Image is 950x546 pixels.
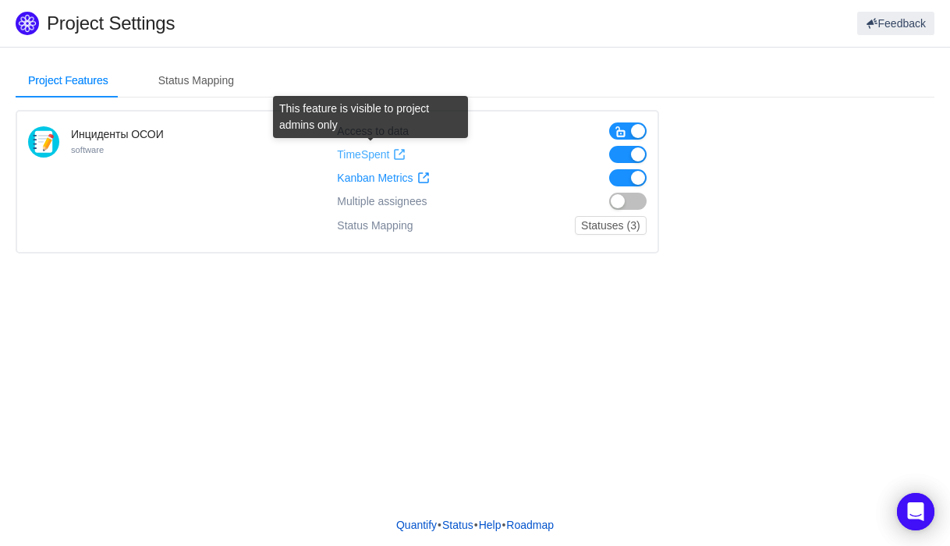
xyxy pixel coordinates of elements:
span: • [502,519,505,531]
div: Status Mapping [337,216,413,235]
span: • [474,519,478,531]
button: Statuses (3) [575,216,646,235]
div: Status Mapping [146,63,246,98]
span: • [438,519,441,531]
a: TimeSpent [337,148,406,161]
div: This feature is visible to project admins only [273,96,468,138]
a: Status [441,513,474,537]
a: Help [478,513,502,537]
small: software [71,145,104,154]
span: Multiple assignees [337,195,427,208]
button: Feedback [857,12,934,35]
div: Открыть службу сообщений Intercom [897,493,934,530]
img: Quantify [16,12,39,35]
span: TimeSpent [337,148,389,161]
a: Roadmap [505,513,555,537]
span: Kanban Metrics [337,172,413,185]
img: 10414 [28,126,59,158]
h4: Инциденты ОСОИ [71,126,164,142]
h1: Project Settings [47,12,570,35]
div: Project Features [16,63,121,98]
a: Quantify [395,513,438,537]
a: Kanban Metrics [337,172,429,185]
